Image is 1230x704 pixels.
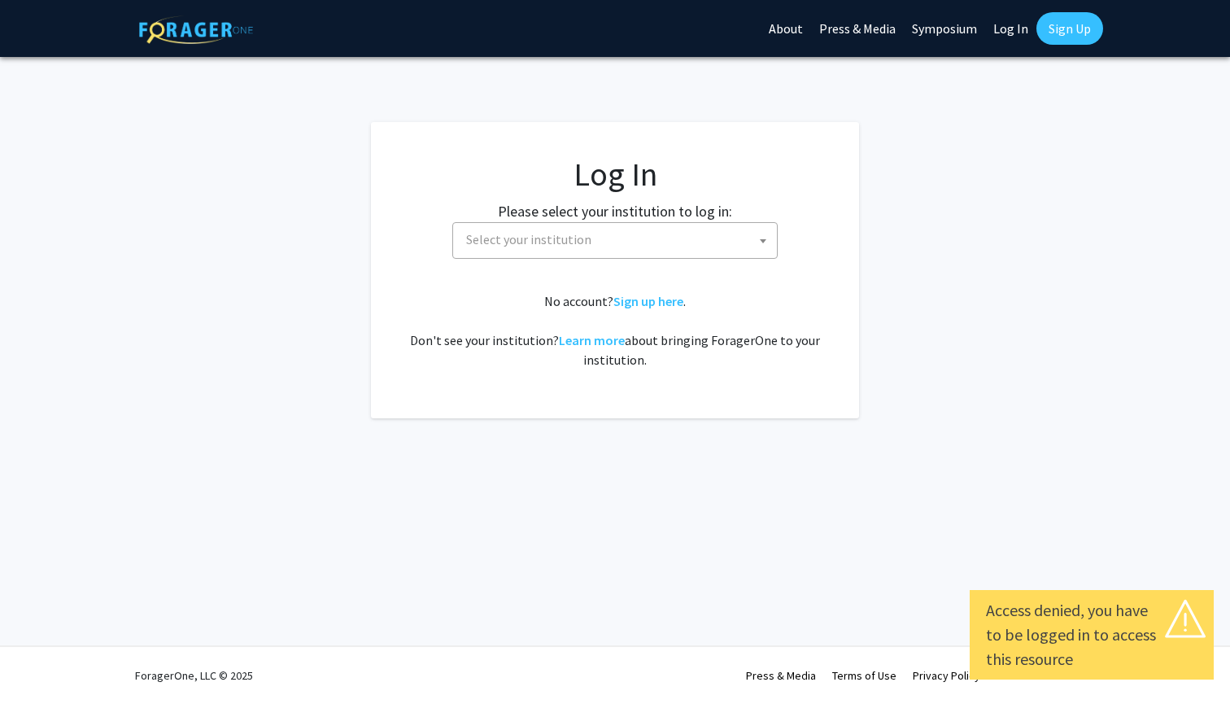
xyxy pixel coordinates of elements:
[913,668,980,683] a: Privacy Policy
[498,200,732,222] label: Please select your institution to log in:
[139,15,253,44] img: ForagerOne Logo
[613,293,683,309] a: Sign up here
[559,332,625,348] a: Learn more about bringing ForagerOne to your institution
[403,291,827,369] div: No account? . Don't see your institution? about bringing ForagerOne to your institution.
[460,223,777,256] span: Select your institution
[832,668,896,683] a: Terms of Use
[403,155,827,194] h1: Log In
[986,598,1197,671] div: Access denied, you have to be logged in to access this resource
[466,231,591,247] span: Select your institution
[1036,12,1103,45] a: Sign Up
[746,668,816,683] a: Press & Media
[452,222,778,259] span: Select your institution
[135,647,253,704] div: ForagerOne, LLC © 2025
